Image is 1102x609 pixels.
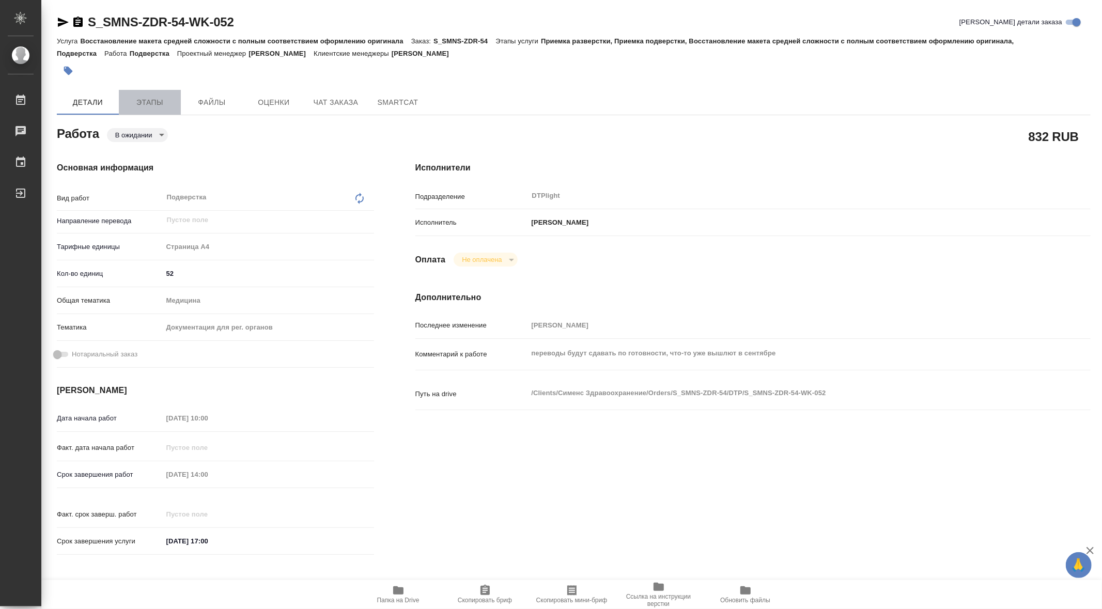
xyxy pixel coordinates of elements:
input: Пустое поле [163,411,253,426]
p: Последнее изменение [415,320,528,331]
span: Папка на Drive [377,597,420,604]
h2: 832 RUB [1029,128,1079,145]
p: Подверстка [130,50,177,57]
input: ✎ Введи что-нибудь [163,534,253,549]
div: Страница А4 [163,238,374,256]
textarea: /Clients/Сименс Здравоохранение/Orders/S_SMNS-ZDR-54/DTP/S_SMNS-ZDR-54-WK-052 [528,384,1034,402]
input: Пустое поле [163,467,253,482]
button: Скопировать ссылку для ЯМессенджера [57,16,69,28]
div: В ожидании [454,253,517,267]
div: В ожидании [107,128,168,142]
input: Пустое поле [163,507,253,522]
p: Этапы услуги [495,37,541,45]
span: Скопировать мини-бриф [536,597,607,604]
p: [PERSON_NAME] [249,50,314,57]
span: Детали [63,96,113,109]
button: Папка на Drive [355,580,442,609]
p: Восстановление макета средней сложности с полным соответствием оформлению оригинала [80,37,411,45]
p: Исполнитель [415,217,528,228]
input: Пустое поле [166,214,350,226]
p: Факт. дата начала работ [57,443,163,453]
button: В ожидании [112,131,156,139]
button: Обновить файлы [702,580,789,609]
div: Медицина [163,292,374,309]
p: S_SMNS-ZDR-54 [433,37,495,45]
button: Скопировать бриф [442,580,529,609]
span: Оценки [249,96,299,109]
input: Пустое поле [528,318,1034,333]
input: ✎ Введи что-нибудь [163,266,374,281]
button: Добавить тэг [57,59,80,82]
p: Факт. срок заверш. работ [57,509,163,520]
p: Тарифные единицы [57,242,163,252]
p: Путь на drive [415,389,528,399]
h4: Дополнительно [415,291,1091,304]
span: 🙏 [1070,554,1088,576]
h4: Оплата [415,254,446,266]
button: Не оплачена [459,255,505,264]
h2: Работа [57,123,99,142]
p: Срок завершения услуги [57,536,163,546]
button: Ссылка на инструкции верстки [615,580,702,609]
span: Обновить файлы [720,597,770,604]
button: Скопировать мини-бриф [529,580,615,609]
textarea: переводы будут сдавать по готовности, что-то уже вышлют в сентябре [528,345,1034,362]
button: Скопировать ссылку [72,16,84,28]
p: Клиентские менеджеры [314,50,392,57]
p: Направление перевода [57,216,163,226]
p: Кол-во единиц [57,269,163,279]
span: Скопировать бриф [458,597,512,604]
span: Нотариальный заказ [72,349,137,360]
p: Тематика [57,322,163,333]
button: 🙏 [1066,552,1092,578]
h4: [PERSON_NAME] [57,384,374,397]
p: Комментарий к работе [415,349,528,360]
a: S_SMNS-ZDR-54-WK-052 [88,15,234,29]
p: Общая тематика [57,295,163,306]
span: [PERSON_NAME] детали заказа [959,17,1062,27]
h4: Основная информация [57,162,374,174]
p: Подразделение [415,192,528,202]
p: Срок завершения работ [57,470,163,480]
span: SmartCat [373,96,423,109]
span: Этапы [125,96,175,109]
p: Вид работ [57,193,163,204]
p: Дата начала работ [57,413,163,424]
span: Файлы [187,96,237,109]
p: [PERSON_NAME] [528,217,589,228]
p: [PERSON_NAME] [392,50,457,57]
p: Услуга [57,37,80,45]
input: Пустое поле [163,440,253,455]
p: Проектный менеджер [177,50,249,57]
p: Заказ: [411,37,433,45]
div: Документация для рег. органов [163,319,374,336]
p: Работа [104,50,130,57]
h4: Исполнители [415,162,1091,174]
span: Чат заказа [311,96,361,109]
span: Ссылка на инструкции верстки [622,593,696,607]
